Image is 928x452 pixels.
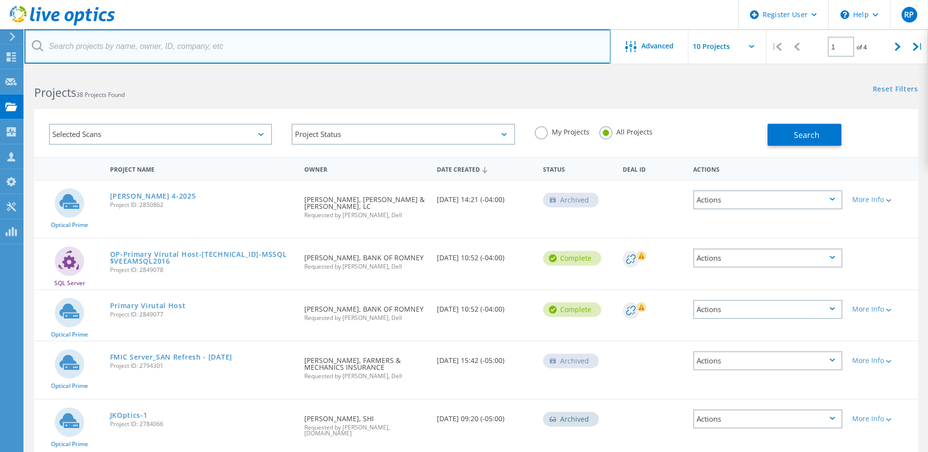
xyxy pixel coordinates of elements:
[24,29,611,64] input: Search projects by name, owner, ID, company, etc
[304,315,427,321] span: Requested by [PERSON_NAME], Dell
[299,239,432,279] div: [PERSON_NAME], BANK OF ROMNEY
[110,193,196,200] a: [PERSON_NAME] 4-2025
[432,181,538,213] div: [DATE] 14:21 (-04:00)
[304,425,427,436] span: Requested by [PERSON_NAME], [DOMAIN_NAME]
[110,251,295,265] a: OP-Primary Virutal Host-[TECHNICAL_ID]-MSSQL$VEEAMSQL2016
[688,159,847,178] div: Actions
[51,222,88,228] span: Optical Prime
[304,264,427,270] span: Requested by [PERSON_NAME], Dell
[110,421,295,427] span: Project ID: 2784066
[51,383,88,389] span: Optical Prime
[641,43,674,49] span: Advanced
[543,354,599,368] div: Archived
[105,159,300,178] div: Project Name
[110,363,295,369] span: Project ID: 2794301
[599,126,653,136] label: All Projects
[693,351,842,370] div: Actions
[76,90,125,99] span: 38 Projects Found
[54,280,85,286] span: SQL Server
[873,86,918,94] a: Reset Filters
[840,10,849,19] svg: \n
[304,212,427,218] span: Requested by [PERSON_NAME], Dell
[693,409,842,429] div: Actions
[538,159,618,178] div: Status
[432,341,538,374] div: [DATE] 15:42 (-05:00)
[10,21,115,27] a: Live Optics Dashboard
[543,193,599,207] div: Archived
[908,29,928,64] div: |
[34,85,76,100] b: Projects
[432,159,538,178] div: Date Created
[299,341,432,389] div: [PERSON_NAME], FARMERS & MECHANICS INSURANCE
[110,312,295,317] span: Project ID: 2849077
[110,412,148,419] a: JKOptics-1
[299,400,432,446] div: [PERSON_NAME], SHI
[51,332,88,338] span: Optical Prime
[693,190,842,209] div: Actions
[543,412,599,427] div: Archived
[852,306,913,313] div: More Info
[304,373,427,379] span: Requested by [PERSON_NAME], Dell
[432,400,538,432] div: [DATE] 09:20 (-05:00)
[535,126,589,136] label: My Projects
[299,290,432,331] div: [PERSON_NAME], BANK OF ROMNEY
[768,124,841,146] button: Search
[299,159,432,178] div: Owner
[432,290,538,322] div: [DATE] 10:52 (-04:00)
[110,354,232,361] a: FMIC Server_SAN Refresh - [DATE]
[618,159,689,178] div: Deal Id
[904,11,914,19] span: RP
[110,267,295,273] span: Project ID: 2849078
[432,239,538,271] div: [DATE] 10:52 (-04:00)
[693,300,842,319] div: Actions
[51,441,88,447] span: Optical Prime
[857,43,867,51] span: of 4
[767,29,787,64] div: |
[794,130,819,140] span: Search
[543,251,601,266] div: Complete
[543,302,601,317] div: Complete
[852,357,913,364] div: More Info
[292,124,515,145] div: Project Status
[852,415,913,422] div: More Info
[49,124,272,145] div: Selected Scans
[693,249,842,268] div: Actions
[110,202,295,208] span: Project ID: 2850862
[110,302,186,309] a: Primary Virutal Host
[852,196,913,203] div: More Info
[299,181,432,228] div: [PERSON_NAME], [PERSON_NAME] & [PERSON_NAME], LC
